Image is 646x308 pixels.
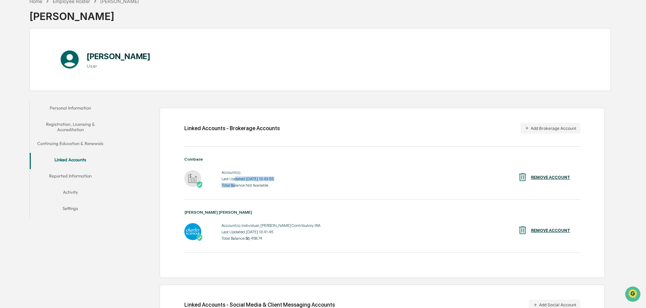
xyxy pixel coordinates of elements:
a: Powered byPylon [48,114,82,120]
span: Pylon [67,115,82,120]
span: Data Lookup [14,98,43,105]
div: Account(s): [222,170,274,175]
h3: User [87,63,151,69]
div: Total Balance: $6,458.74 [222,236,320,241]
iframe: Open customer support [624,286,643,304]
button: Registration, Licensing & Accreditation [30,117,111,137]
div: REMOVE ACCOUNT [531,228,570,233]
div: REMOVE ACCOUNT [531,175,570,180]
div: We're available if you need us! [23,58,86,64]
div: Coinbase [184,157,580,162]
div: Last Updated: [DATE] 13:41:45 [222,230,320,234]
div: [PERSON_NAME] [PERSON_NAME] [184,210,580,215]
div: 🗄️ [49,86,54,91]
p: How can we help? [7,14,123,25]
div: 🖐️ [7,86,12,91]
img: Active [196,181,203,188]
div: Last Updated: [DATE] 13:43:55 [222,176,274,181]
img: REMOVE ACCOUNT [517,225,528,235]
div: [PERSON_NAME] [29,5,139,22]
a: 🔎Data Lookup [4,95,45,108]
a: 🗄️Attestations [46,82,87,95]
span: Attestations [56,85,84,92]
button: Settings [30,202,111,218]
img: Charles Schwab - Active [184,223,201,240]
div: 🔎 [7,99,12,104]
div: Start new chat [23,52,111,58]
img: Active [196,234,203,241]
button: Personal Information [30,101,111,117]
button: Add Brokerage Account [521,123,580,134]
div: Account(s): Individual, [PERSON_NAME] Contributory IRA [222,223,320,228]
button: Linked Accounts [30,153,111,169]
button: Activity [30,185,111,202]
h1: [PERSON_NAME] [87,51,151,61]
img: 1746055101610-c473b297-6a78-478c-a979-82029cc54cd1 [7,52,19,64]
div: Total Balance: Not Available [222,183,274,188]
a: 🖐️Preclearance [4,82,46,95]
button: Start new chat [115,54,123,62]
button: Reported Information [30,169,111,185]
div: secondary tabs example [30,101,111,218]
img: Coinbase - Active [184,170,201,187]
div: Linked Accounts - Brokerage Accounts [184,125,280,132]
button: Continuing Education & Renewals [30,137,111,153]
img: REMOVE ACCOUNT [517,172,528,182]
span: Preclearance [14,85,44,92]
